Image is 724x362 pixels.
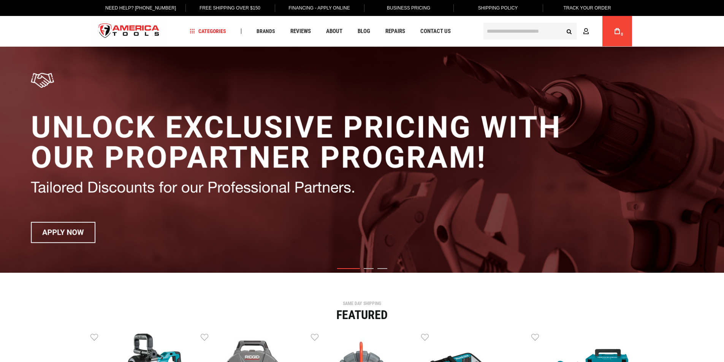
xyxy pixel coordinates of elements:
a: Repairs [382,26,409,36]
span: Shipping Policy [478,5,518,11]
span: Categories [190,28,226,34]
span: 0 [621,32,623,36]
a: 0 [610,16,624,46]
a: Brands [253,26,279,36]
a: Reviews [287,26,314,36]
a: Categories [186,26,230,36]
span: About [326,28,342,34]
span: Reviews [290,28,311,34]
a: Blog [354,26,374,36]
a: About [323,26,346,36]
div: Featured [90,309,634,321]
img: America Tools [92,17,166,46]
a: store logo [92,17,166,46]
div: SAME DAY SHIPPING [90,301,634,306]
span: Brands [257,28,275,34]
a: Contact Us [417,26,454,36]
span: Contact Us [420,28,451,34]
span: Blog [358,28,370,34]
span: Repairs [385,28,405,34]
button: Search [562,24,577,38]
